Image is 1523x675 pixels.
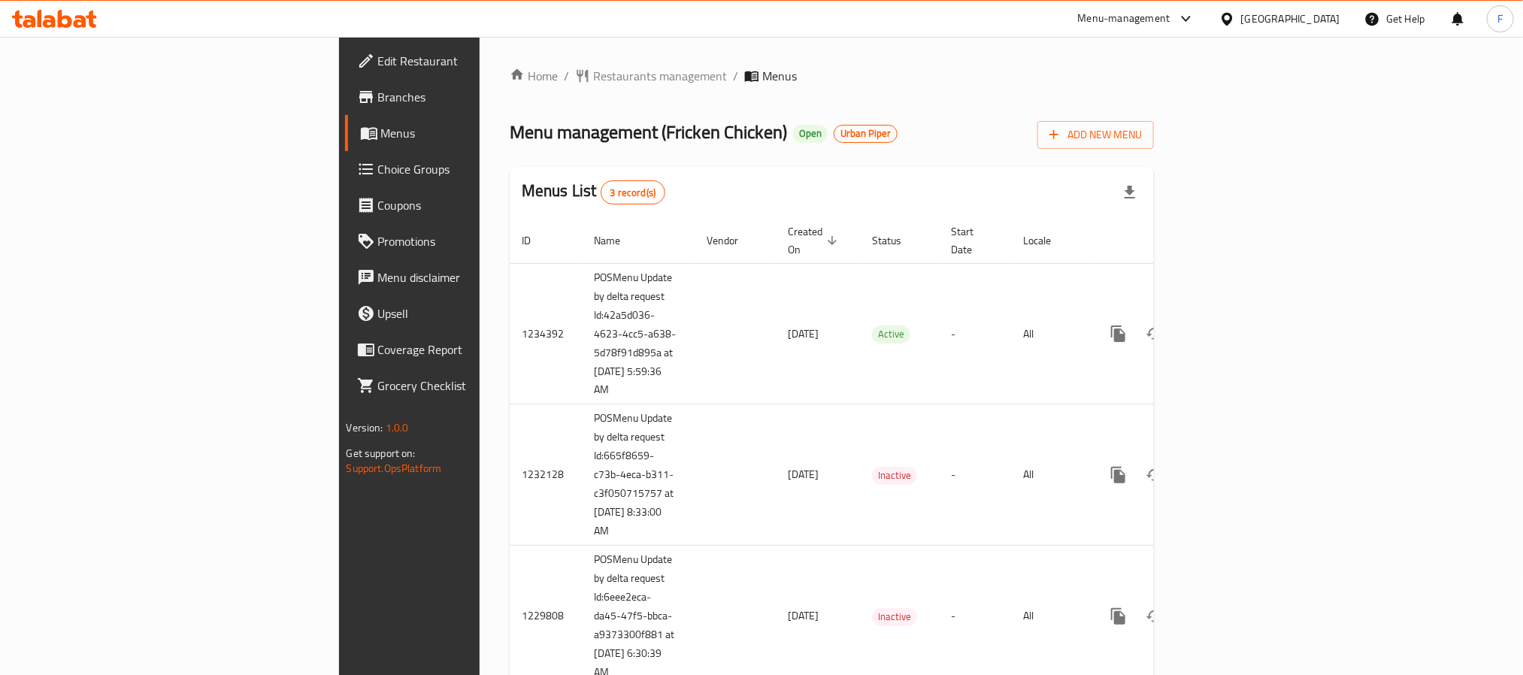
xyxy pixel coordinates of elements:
span: Inactive [872,608,917,625]
button: more [1101,598,1137,634]
span: Inactive [872,467,917,484]
span: Menu management ( Fricken Chicken ) [510,115,787,149]
a: Edit Restaurant [345,43,593,79]
td: POSMenu Update by delta request Id:42a5d036-4623-4cc5-a638-5d78f91d895a at [DATE] 5:59:36 AM [582,263,695,404]
span: Coupons [378,196,581,214]
a: Upsell [345,295,593,331]
a: Coverage Report [345,331,593,368]
th: Actions [1089,218,1257,264]
span: [DATE] [788,324,819,344]
span: Status [872,232,921,250]
button: Change Status [1137,457,1173,493]
span: Edit Restaurant [378,52,581,70]
span: Start Date [951,222,993,259]
nav: breadcrumb [510,67,1154,85]
span: F [1497,11,1503,27]
span: Active [872,325,910,343]
span: Menu disclaimer [378,268,581,286]
span: Grocery Checklist [378,377,581,395]
a: Coupons [345,187,593,223]
span: 1.0.0 [386,418,409,437]
span: Urban Piper [834,127,897,140]
a: Support.OpsPlatform [347,459,442,478]
li: / [733,67,738,85]
button: Change Status [1137,598,1173,634]
button: more [1101,457,1137,493]
a: Menu disclaimer [345,259,593,295]
div: Open [793,125,828,143]
td: POSMenu Update by delta request Id:665f8659-c73b-4eca-b311-c3f050715757 at [DATE] 8:33:00 AM [582,404,695,546]
h2: Menus List [522,180,665,204]
div: Menu-management [1078,10,1170,28]
td: All [1011,404,1089,546]
div: Total records count [601,180,666,204]
a: Promotions [345,223,593,259]
span: Choice Groups [378,160,581,178]
span: Name [594,232,640,250]
button: more [1101,316,1137,352]
span: Restaurants management [593,67,727,85]
a: Choice Groups [345,151,593,187]
span: Upsell [378,304,581,322]
span: [DATE] [788,606,819,625]
td: All [1011,263,1089,404]
span: Open [793,127,828,140]
button: Add New Menu [1037,121,1154,149]
span: Add New Menu [1049,126,1142,144]
a: Menus [345,115,593,151]
a: Grocery Checklist [345,368,593,404]
span: Version: [347,418,383,437]
td: - [939,263,1011,404]
a: Restaurants management [575,67,727,85]
td: - [939,404,1011,546]
span: 3 record(s) [601,186,665,200]
div: Export file [1112,174,1148,210]
div: [GEOGRAPHIC_DATA] [1241,11,1340,27]
span: Created On [788,222,842,259]
span: Menus [381,124,581,142]
div: Inactive [872,467,917,485]
span: [DATE] [788,465,819,484]
button: Change Status [1137,316,1173,352]
div: Active [872,325,910,344]
span: Promotions [378,232,581,250]
span: Branches [378,88,581,106]
a: Branches [345,79,593,115]
span: Get support on: [347,443,416,463]
span: Menus [762,67,797,85]
span: Vendor [707,232,758,250]
span: ID [522,232,550,250]
span: Locale [1023,232,1070,250]
span: Coverage Report [378,341,581,359]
